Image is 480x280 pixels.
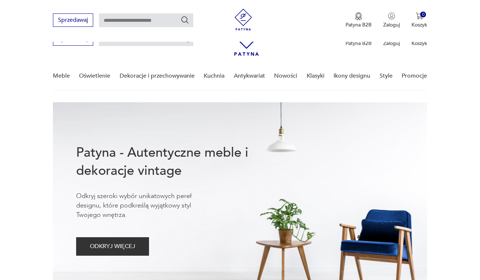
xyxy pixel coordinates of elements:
[181,16,189,24] button: Szukaj
[411,21,427,28] p: Koszyk
[53,13,93,27] button: Sprzedawaj
[411,40,427,47] p: Koszyk
[274,62,297,90] a: Nowości
[420,12,426,18] div: 0
[120,62,195,90] a: Dekoracje i przechowywanie
[234,62,265,90] a: Antykwariat
[345,12,372,28] a: Ikona medaluPatyna B2B
[232,9,254,30] img: Patyna - sklep z meblami i dekoracjami vintage
[334,62,370,90] a: Ikony designu
[411,12,427,28] button: 0Koszyk
[388,12,395,20] img: Ikonka użytkownika
[416,12,423,20] img: Ikona koszyka
[307,62,324,90] a: Klasyki
[53,37,93,42] a: Sprzedawaj
[79,62,110,90] a: Oświetlenie
[383,40,400,47] p: Zaloguj
[53,18,93,23] a: Sprzedawaj
[383,21,400,28] p: Zaloguj
[383,12,400,28] button: Zaloguj
[76,144,272,180] h1: Patyna - Autentyczne meble i dekoracje vintage
[355,12,362,20] img: Ikona medalu
[53,62,70,90] a: Meble
[345,40,372,47] p: Patyna B2B
[380,62,393,90] a: Style
[76,192,214,220] p: Odkryj szeroki wybór unikatowych pereł designu, które podkreślą wyjątkowy styl Twojego wnętrza.
[204,62,224,90] a: Kuchnia
[76,244,149,250] a: ODKRYJ WIĘCEJ
[402,62,427,90] a: Promocje
[76,237,149,256] button: ODKRYJ WIĘCEJ
[345,21,372,28] p: Patyna B2B
[345,12,372,28] button: Patyna B2B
